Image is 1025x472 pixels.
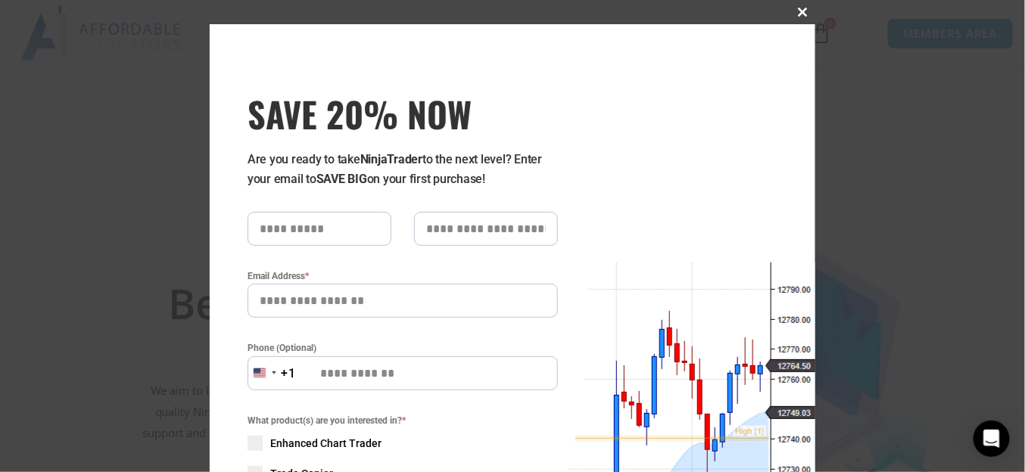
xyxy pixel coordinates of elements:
[248,92,558,135] h3: SAVE 20% NOW
[248,436,558,451] label: Enhanced Chart Trader
[248,150,558,189] p: Are you ready to take to the next level? Enter your email to on your first purchase!
[248,356,296,390] button: Selected country
[270,436,382,451] span: Enhanced Chart Trader
[248,269,558,284] label: Email Address
[248,340,558,356] label: Phone (Optional)
[248,413,558,428] span: What product(s) are you interested in?
[360,152,422,166] strong: NinjaTrader
[281,364,296,383] div: +1
[974,421,1010,457] div: Open Intercom Messenger
[316,172,367,186] strong: SAVE BIG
